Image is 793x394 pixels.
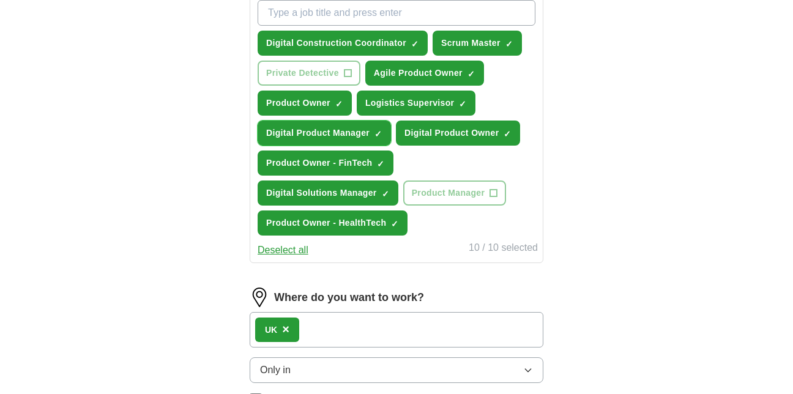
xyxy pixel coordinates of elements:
[266,127,370,139] span: Digital Product Manager
[505,39,513,49] span: ✓
[459,99,466,109] span: ✓
[365,97,454,110] span: Logistics Supervisor
[357,91,475,116] button: Logistics Supervisor✓
[250,357,543,383] button: Only in
[258,243,308,258] button: Deselect all
[396,121,520,146] button: Digital Product Owner✓
[469,240,538,258] div: 10 / 10 selected
[260,363,291,377] span: Only in
[258,61,360,86] button: Private Detective
[411,39,419,49] span: ✓
[258,121,391,146] button: Digital Product Manager✓
[441,37,501,50] span: Scrum Master
[266,97,330,110] span: Product Owner
[404,127,499,139] span: Digital Product Owner
[374,129,382,139] span: ✓
[412,187,485,199] span: Product Manager
[265,324,277,336] div: UK
[266,217,386,229] span: Product Owner - HealthTech
[335,99,343,109] span: ✓
[266,187,377,199] span: Digital Solutions Manager
[258,151,393,176] button: Product Owner - FinTech✓
[266,37,406,50] span: Digital Construction Coordinator
[258,31,428,56] button: Digital Construction Coordinator✓
[282,321,289,339] button: ×
[258,210,408,236] button: Product Owner - HealthTech✓
[467,69,475,79] span: ✓
[377,159,384,169] span: ✓
[374,67,463,80] span: Agile Product Owner
[266,67,339,80] span: Private Detective
[403,180,507,206] button: Product Manager
[504,129,511,139] span: ✓
[250,288,269,307] img: location.png
[391,219,398,229] span: ✓
[274,289,424,306] label: Where do you want to work?
[266,157,372,169] span: Product Owner - FinTech
[258,91,352,116] button: Product Owner✓
[282,322,289,336] span: ×
[258,180,398,206] button: Digital Solutions Manager✓
[433,31,522,56] button: Scrum Master✓
[382,189,389,199] span: ✓
[365,61,484,86] button: Agile Product Owner✓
